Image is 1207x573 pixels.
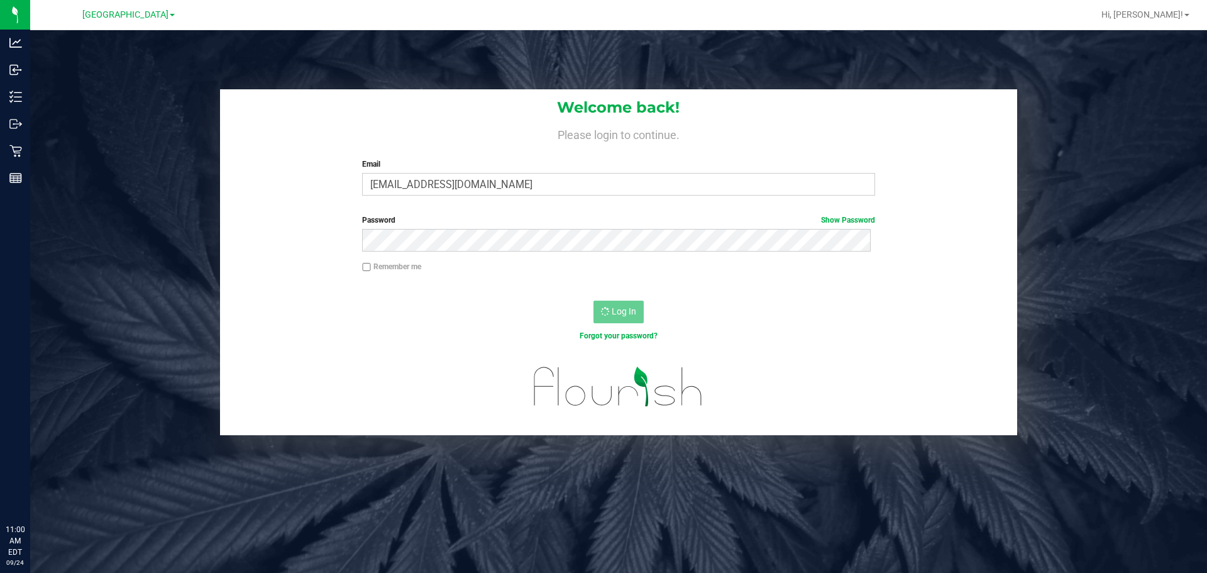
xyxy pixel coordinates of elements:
[362,159,874,170] label: Email
[9,91,22,103] inline-svg: Inventory
[362,263,371,272] input: Remember me
[6,524,25,558] p: 11:00 AM EDT
[6,558,25,567] p: 09/24
[9,145,22,157] inline-svg: Retail
[9,118,22,130] inline-svg: Outbound
[9,172,22,184] inline-svg: Reports
[821,216,875,225] a: Show Password
[362,261,421,272] label: Remember me
[612,306,636,316] span: Log In
[593,301,644,323] button: Log In
[220,99,1017,116] h1: Welcome back!
[220,126,1017,141] h4: Please login to continue.
[580,331,658,340] a: Forgot your password?
[362,216,395,225] span: Password
[1101,9,1183,19] span: Hi, [PERSON_NAME]!
[82,9,168,20] span: [GEOGRAPHIC_DATA]
[519,355,718,419] img: flourish_logo.svg
[9,36,22,49] inline-svg: Analytics
[9,64,22,76] inline-svg: Inbound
